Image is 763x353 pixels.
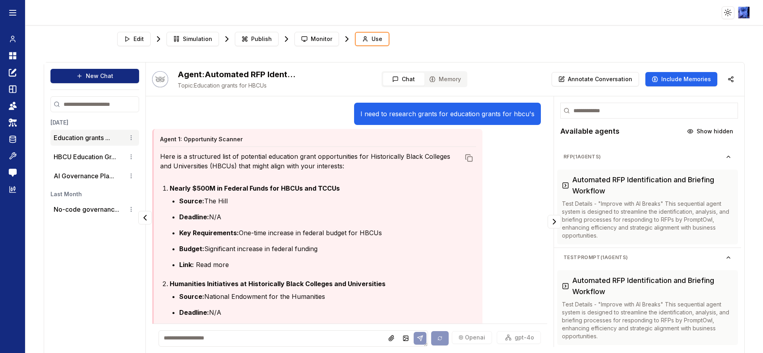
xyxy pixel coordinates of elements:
[50,69,139,83] button: New Chat
[179,245,204,253] strong: Budget:
[170,184,340,192] strong: Nearly $500M in Federal Funds for HBCUs and TCCUs
[572,275,733,297] h3: Automated RFP Identification and Briefing Workflow
[294,32,339,46] button: Monitor
[564,254,725,261] span: testprompt ( 1 agents)
[179,261,194,269] strong: Link:
[645,72,717,86] button: Include Memories
[661,75,711,83] span: Include Memories
[54,171,114,181] button: AI Governance Pla...
[557,251,738,264] button: testprompt(1agents)
[179,293,204,300] strong: Source:
[126,171,136,181] button: Conversation options
[196,261,229,269] a: Read more
[311,35,332,43] span: Monitor
[355,32,389,46] button: Use
[179,197,204,205] strong: Source:
[360,109,534,119] p: I need to research grants for education grants for hbcu's
[402,75,415,83] span: Chat
[568,75,632,83] p: Annotate Conversation
[167,32,219,46] button: Simulation
[54,152,116,162] button: HBCU Education Gr...
[126,152,136,162] button: Conversation options
[572,174,733,197] h3: Automated RFP Identification and Briefing Workflow
[557,150,738,163] button: RFP(1agents)
[50,190,139,198] h3: Last Month
[126,133,136,142] button: Conversation options
[548,215,561,228] button: Collapse panel
[9,169,17,177] img: feedback
[178,69,297,80] h2: Automated RFP Identification and Briefing Workflow
[178,82,297,90] span: Education grants for HBCUs
[179,244,460,254] li: Significant increase in federal funding
[179,196,460,206] li: The Hill
[152,71,168,87] img: Bot
[54,133,110,142] button: Education grants ...
[160,135,243,143] h4: Agent 1: Opportunity Scanner
[682,125,738,138] button: Show hidden
[179,308,460,317] li: N/A
[134,35,144,43] span: Edit
[560,126,620,137] h2: Available agents
[179,213,209,221] strong: Deadline:
[160,152,460,171] p: Here is a structured list of potential education grant opportunities for Historically Black Colle...
[697,127,733,135] span: Show hidden
[179,228,460,238] li: One-time increase in federal budget for HBCUs
[170,280,385,288] strong: Humanities Initiatives at Historically Black Colleges and Universities
[179,229,239,237] strong: Key Requirements:
[117,32,151,46] button: Edit
[564,154,725,160] span: RFP ( 1 agents)
[179,212,460,222] li: N/A
[235,32,279,46] button: Publish
[738,7,750,18] img: ACg8ocLIQrZOk08NuYpm7ecFLZE0xiClguSD1EtfFjuoGWgIgoqgD8A6FQ=s96-c
[439,75,461,83] span: Memory
[183,35,212,43] span: Simulation
[251,35,272,43] span: Publish
[562,300,733,340] p: Test Details - "Improve with AI Breaks" This sequential agent system is designed to streamline th...
[50,119,139,127] h3: [DATE]
[179,292,460,301] li: National Endowment for the Humanities
[152,71,168,87] button: Talk with Hootie
[372,35,382,43] span: Use
[126,205,136,214] button: Conversation options
[54,205,119,214] button: No-code governanc...
[552,72,639,86] button: Annotate Conversation
[138,211,152,224] button: Collapse panel
[562,200,733,240] p: Test Details - "Improve with AI Breaks" This sequential agent system is designed to streamline th...
[179,308,209,316] strong: Deadline:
